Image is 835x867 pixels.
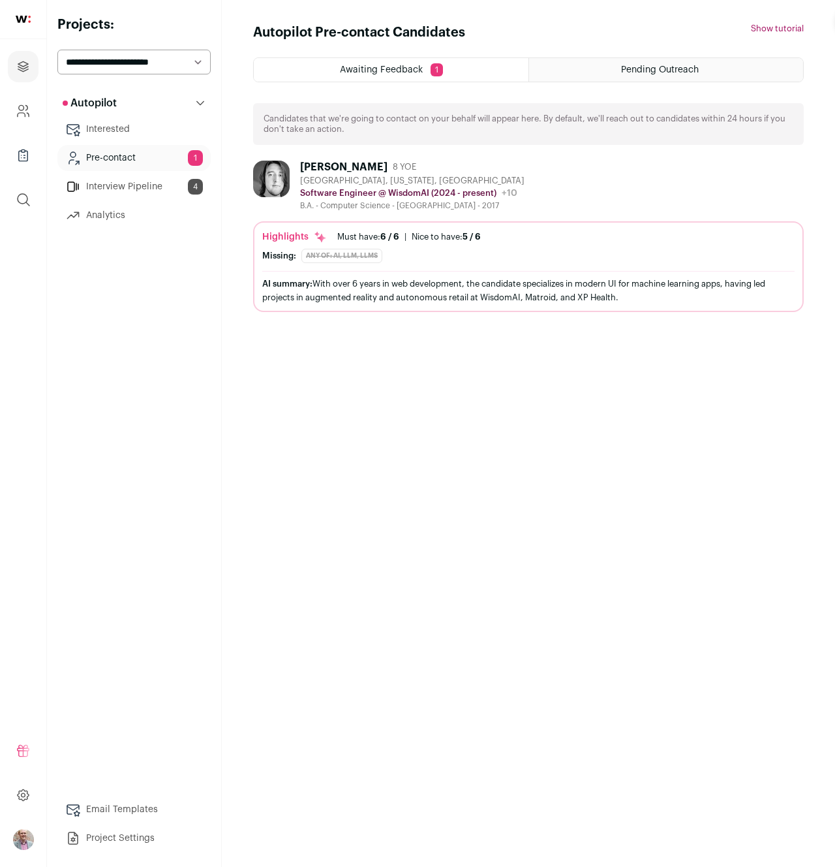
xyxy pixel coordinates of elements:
[529,58,803,82] a: Pending Outreach
[751,24,804,34] button: Show tutorial
[8,95,38,127] a: Company and ATS Settings
[57,796,211,823] a: Email Templates
[300,161,387,174] div: [PERSON_NAME]
[57,116,211,142] a: Interested
[431,63,443,76] span: 1
[63,95,117,111] p: Autopilot
[253,161,290,197] img: 00738be5205e7d56abd8179c38214ce8288f6d2bc5494751120bdf8c47882510
[337,232,481,242] ul: |
[463,232,481,241] span: 5 / 6
[13,829,34,850] img: 190284-medium_jpg
[412,232,481,242] div: Nice to have:
[262,279,312,288] span: AI summary:
[301,249,382,263] div: Any of: AI, LLM, LLMs
[340,65,423,74] span: Awaiting Feedback
[16,16,31,23] img: wellfound-shorthand-0d5821cbd27db2630d0214b213865d53afaa358527fdda9d0ea32b1df1b89c2c.svg
[8,51,38,82] a: Projects
[300,188,496,198] p: Software Engineer @ WisdomAI (2024 - present)
[57,16,211,34] h2: Projects:
[57,202,211,229] a: Analytics
[502,189,517,198] span: +10
[8,140,38,171] a: Company Lists
[188,150,203,166] span: 1
[188,179,203,195] span: 4
[380,232,399,241] span: 6 / 6
[253,161,804,312] a: [PERSON_NAME] 8 YOE [GEOGRAPHIC_DATA], [US_STATE], [GEOGRAPHIC_DATA] Software Engineer @ WisdomAI...
[337,232,399,242] div: Must have:
[253,24,465,42] h1: Autopilot Pre-contact Candidates
[262,230,327,244] div: Highlights
[300,200,524,211] div: B.A. - Computer Science - [GEOGRAPHIC_DATA] - 2017
[57,174,211,200] a: Interview Pipeline4
[262,251,296,261] div: Missing:
[262,277,795,304] div: With over 6 years in web development, the candidate specializes in modern UI for machine learning...
[621,65,699,74] span: Pending Outreach
[57,90,211,116] button: Autopilot
[393,162,416,172] span: 8 YOE
[253,103,804,145] div: Candidates that we're going to contact on your behalf will appear here. By default, we'll reach o...
[57,825,211,851] a: Project Settings
[13,829,34,850] button: Open dropdown
[57,145,211,171] a: Pre-contact1
[300,176,524,186] div: [GEOGRAPHIC_DATA], [US_STATE], [GEOGRAPHIC_DATA]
